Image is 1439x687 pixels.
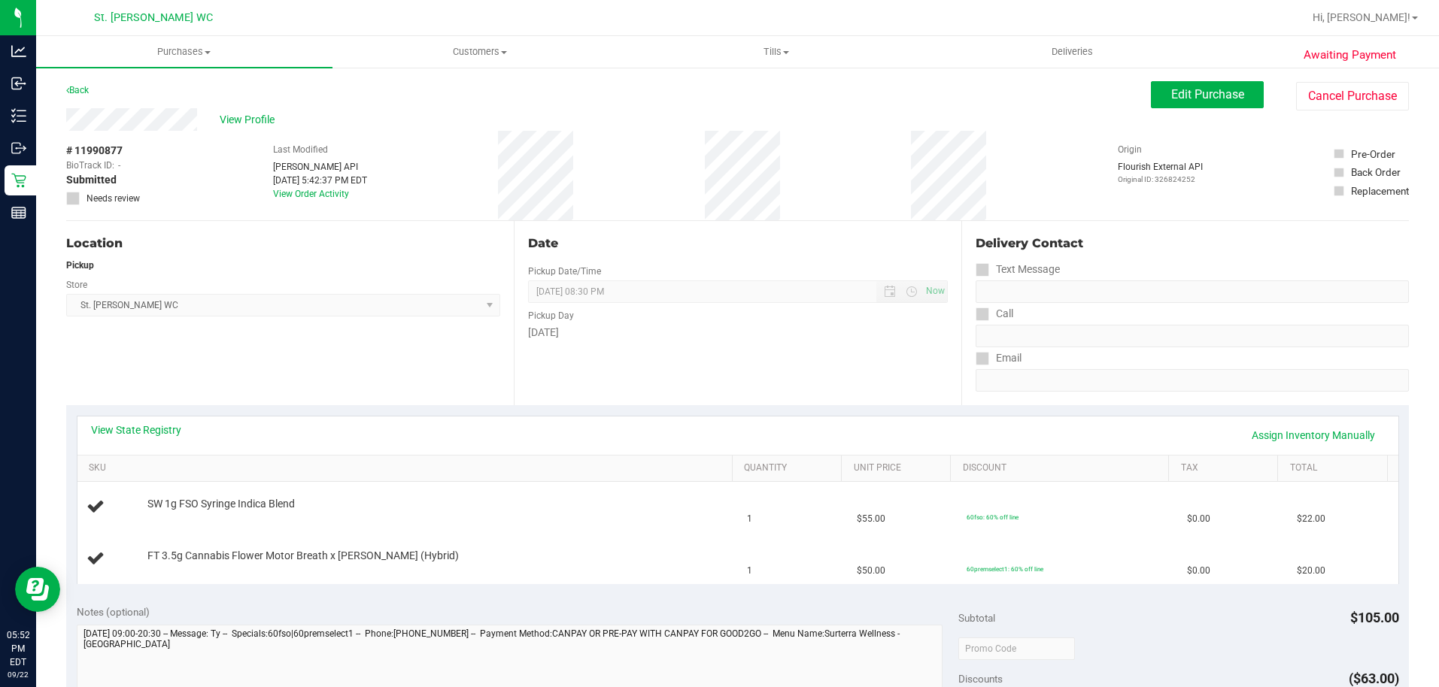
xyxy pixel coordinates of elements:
inline-svg: Reports [11,205,26,220]
a: Deliveries [924,36,1221,68]
div: Back Order [1351,165,1401,180]
p: 05:52 PM EDT [7,628,29,669]
span: - [118,159,120,172]
inline-svg: Analytics [11,44,26,59]
span: $0.00 [1187,512,1210,526]
span: Awaiting Payment [1304,47,1396,64]
label: Last Modified [273,143,328,156]
span: $22.00 [1297,512,1325,526]
p: 09/22 [7,669,29,680]
p: Original ID: 326824252 [1118,174,1203,185]
a: Purchases [36,36,332,68]
a: Quantity [744,462,835,474]
span: Notes (optional) [77,606,150,618]
span: FT 3.5g Cannabis Flower Motor Breath x [PERSON_NAME] (Hybrid) [147,549,459,563]
label: Email [976,347,1022,369]
div: Flourish External API [1118,160,1203,185]
button: Cancel Purchase [1296,82,1409,110]
span: ($63.00) [1349,670,1399,686]
span: $55.00 [857,512,885,526]
div: Pre-Order [1351,147,1395,162]
div: [DATE] 5:42:37 PM EDT [273,174,367,187]
inline-svg: Inbound [11,76,26,91]
iframe: Resource center [15,567,60,612]
span: Subtotal [958,612,995,624]
a: Unit Price [854,462,945,474]
span: St. [PERSON_NAME] WC [94,11,213,24]
span: Hi, [PERSON_NAME]! [1313,11,1410,23]
a: Back [66,85,89,95]
span: Deliveries [1031,45,1113,59]
span: $20.00 [1297,564,1325,578]
a: SKU [89,462,727,474]
a: Tills [628,36,924,68]
inline-svg: Inventory [11,108,26,123]
button: Edit Purchase [1151,81,1264,108]
div: Replacement [1351,183,1409,198]
div: Location [66,235,500,253]
a: View Order Activity [273,189,349,199]
a: Assign Inventory Manually [1242,422,1385,448]
span: Edit Purchase [1171,87,1244,101]
label: Call [976,303,1013,325]
label: Pickup Day [528,309,574,322]
span: $50.00 [857,564,885,578]
a: Customers [332,36,629,68]
div: [DATE] [528,325,948,340]
label: Store [66,278,87,292]
label: Origin [1118,143,1142,156]
input: Format: (999) 999-9999 [976,280,1409,303]
span: 1 [747,512,752,526]
span: $0.00 [1187,564,1210,578]
span: 1 [747,564,752,578]
span: # 11990877 [66,143,123,159]
span: $105.00 [1350,610,1399,625]
span: BioTrack ID: [66,159,114,172]
a: View State Registry [91,422,181,437]
div: Delivery Contact [976,235,1409,253]
input: Format: (999) 999-9999 [976,325,1409,347]
span: Submitted [66,172,117,188]
div: Date [528,235,948,253]
span: SW 1g FSO Syringe Indica Blend [147,497,295,511]
span: 60premselect1: 60% off line [967,565,1043,573]
a: Discount [963,462,1164,474]
label: Pickup Date/Time [528,265,601,278]
a: Total [1290,462,1381,474]
span: Needs review [87,192,140,205]
label: Text Message [976,259,1060,280]
inline-svg: Outbound [11,141,26,156]
inline-svg: Retail [11,173,26,188]
a: Tax [1181,462,1272,474]
span: View Profile [220,112,280,128]
div: [PERSON_NAME] API [273,160,367,174]
span: Purchases [36,45,332,59]
strong: Pickup [66,260,94,271]
span: Tills [629,45,924,59]
span: Customers [333,45,628,59]
span: 60fso: 60% off line [967,513,1019,521]
input: Promo Code [958,637,1075,660]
